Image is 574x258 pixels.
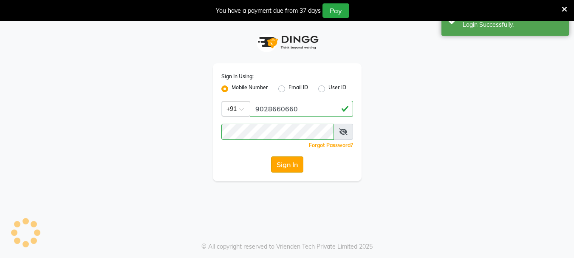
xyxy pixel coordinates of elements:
[271,156,303,173] button: Sign In
[288,84,308,94] label: Email ID
[221,73,254,80] label: Sign In Using:
[221,124,334,140] input: Username
[309,142,353,148] a: Forgot Password?
[463,20,563,29] div: Login Successfully.
[253,30,321,55] img: logo1.svg
[232,84,268,94] label: Mobile Number
[328,84,346,94] label: User ID
[250,101,353,117] input: Username
[322,3,349,18] button: Pay
[216,6,321,15] div: You have a payment due from 37 days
